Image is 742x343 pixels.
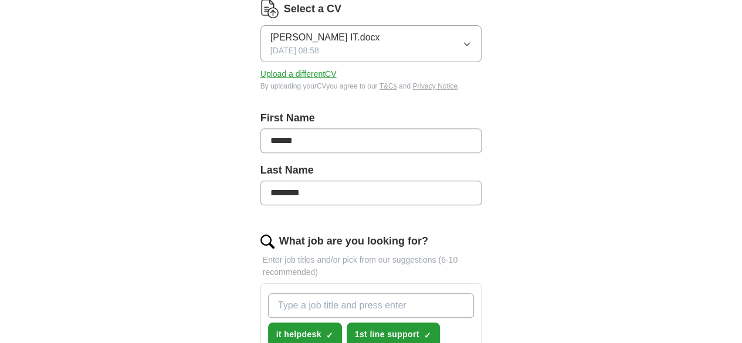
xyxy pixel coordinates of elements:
span: it helpdesk [276,328,321,341]
label: What job are you looking for? [279,233,428,249]
p: Enter job titles and/or pick from our suggestions (6-10 recommended) [260,254,482,279]
label: Last Name [260,162,482,178]
label: Select a CV [284,1,341,17]
span: 1st line support [355,328,419,341]
input: Type a job title and press enter [268,293,475,318]
button: Upload a differentCV [260,68,337,80]
a: Privacy Notice [412,82,458,90]
span: [PERSON_NAME] IT.docx [270,30,380,45]
div: By uploading your CV you agree to our and . [260,81,482,91]
img: search.png [260,235,275,249]
label: First Name [260,110,482,126]
button: [PERSON_NAME] IT.docx[DATE] 08:58 [260,25,482,62]
span: ✓ [326,331,333,340]
span: [DATE] 08:58 [270,45,319,57]
span: ✓ [424,331,431,340]
a: T&Cs [380,82,397,90]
